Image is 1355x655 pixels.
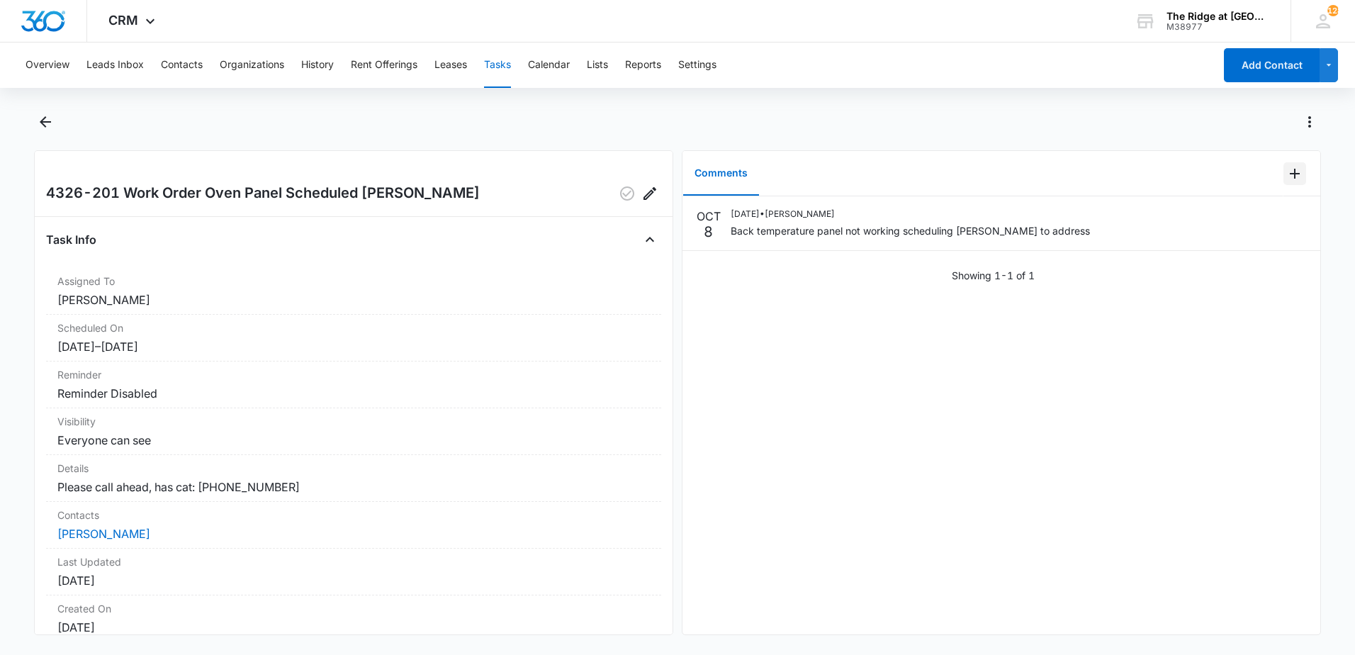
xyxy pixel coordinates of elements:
[57,461,650,476] dt: Details
[46,502,661,549] div: Contacts[PERSON_NAME]
[46,315,661,362] div: Scheduled On[DATE]–[DATE]
[1283,162,1306,185] button: Add Comment
[57,291,650,308] dd: [PERSON_NAME]
[46,231,96,248] h4: Task Info
[1166,11,1270,22] div: account name
[587,43,608,88] button: Lists
[528,43,570,88] button: Calendar
[697,208,721,225] p: OCT
[57,572,650,589] dd: [DATE]
[57,508,650,522] dt: Contacts
[1327,5,1339,16] span: 128
[1327,5,1339,16] div: notifications count
[57,414,650,429] dt: Visibility
[57,478,650,496] dd: Please call ahead, has cat: [PHONE_NUMBER]
[57,432,650,449] dd: Everyone can see
[731,208,1090,220] p: [DATE] • [PERSON_NAME]
[46,408,661,455] div: VisibilityEveryone can see
[57,274,650,289] dt: Assigned To
[46,455,661,502] div: DetailsPlease call ahead, has cat: [PHONE_NUMBER]
[26,43,69,88] button: Overview
[34,111,56,133] button: Back
[220,43,284,88] button: Organizations
[1298,111,1321,133] button: Actions
[952,268,1035,283] p: Showing 1-1 of 1
[57,367,650,382] dt: Reminder
[57,338,650,355] dd: [DATE] – [DATE]
[434,43,467,88] button: Leases
[161,43,203,88] button: Contacts
[46,595,661,642] div: Created On[DATE]
[351,43,417,88] button: Rent Offerings
[57,385,650,402] dd: Reminder Disabled
[57,554,650,569] dt: Last Updated
[683,152,759,196] button: Comments
[57,619,650,636] dd: [DATE]
[639,228,661,251] button: Close
[46,182,480,205] h2: 4326-201 Work Order Oven Panel Scheduled [PERSON_NAME]
[731,223,1090,238] p: Back temperature panel not working scheduling [PERSON_NAME] to address
[86,43,144,88] button: Leads Inbox
[46,362,661,408] div: ReminderReminder Disabled
[46,549,661,595] div: Last Updated[DATE]
[46,268,661,315] div: Assigned To[PERSON_NAME]
[1224,48,1320,82] button: Add Contact
[301,43,334,88] button: History
[57,527,150,541] a: [PERSON_NAME]
[704,225,713,239] p: 8
[57,320,650,335] dt: Scheduled On
[678,43,716,88] button: Settings
[625,43,661,88] button: Reports
[484,43,511,88] button: Tasks
[1166,22,1270,32] div: account id
[57,601,650,616] dt: Created On
[108,13,138,28] span: CRM
[639,182,661,205] button: Edit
